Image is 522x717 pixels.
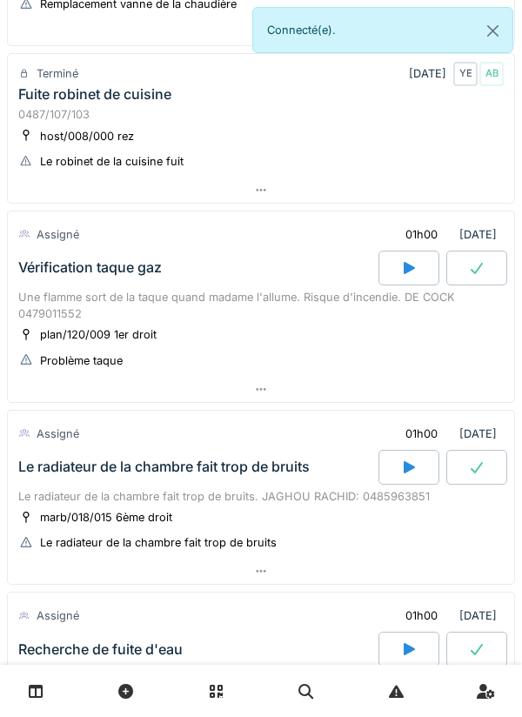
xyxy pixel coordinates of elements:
div: Une flamme sort de la taque quand madame l'allume. Risque d'incendie. DE COCK 0479011552 [18,289,504,322]
div: marb/018/015 6ème droit [40,509,172,526]
div: 0487/107/103 [18,106,504,123]
div: 01h00 [405,607,438,624]
div: 01h00 [405,426,438,442]
div: Terminé [37,65,78,82]
div: host/008/000 rez [40,128,134,144]
div: [DATE] [391,218,504,251]
div: AB [479,62,504,86]
div: [DATE] [391,418,504,450]
div: Le radiateur de la chambre fait trop de bruits [18,459,310,475]
div: Assigné [37,426,79,442]
div: Le radiateur de la chambre fait trop de bruits [40,534,277,551]
div: plan/120/009 1er droit [40,326,157,343]
div: Problème taque [40,352,123,369]
div: Le robinet de la cuisine fuit [40,153,184,170]
div: YE [453,62,478,86]
div: Vérification taque gaz [18,259,162,276]
div: Connecté(e). [252,7,513,53]
div: Assigné [37,226,79,243]
div: Assigné [37,607,79,624]
button: Close [473,8,512,54]
div: Fuite robinet de cuisine [18,86,171,103]
div: Le radiateur de la chambre fait trop de bruits. JAGHOU RACHID: 0485963851 [18,488,504,505]
div: [DATE] [391,600,504,632]
div: 01h00 [405,226,438,243]
div: [DATE] [409,62,504,86]
div: Recherche de fuite d'eau [18,641,183,658]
